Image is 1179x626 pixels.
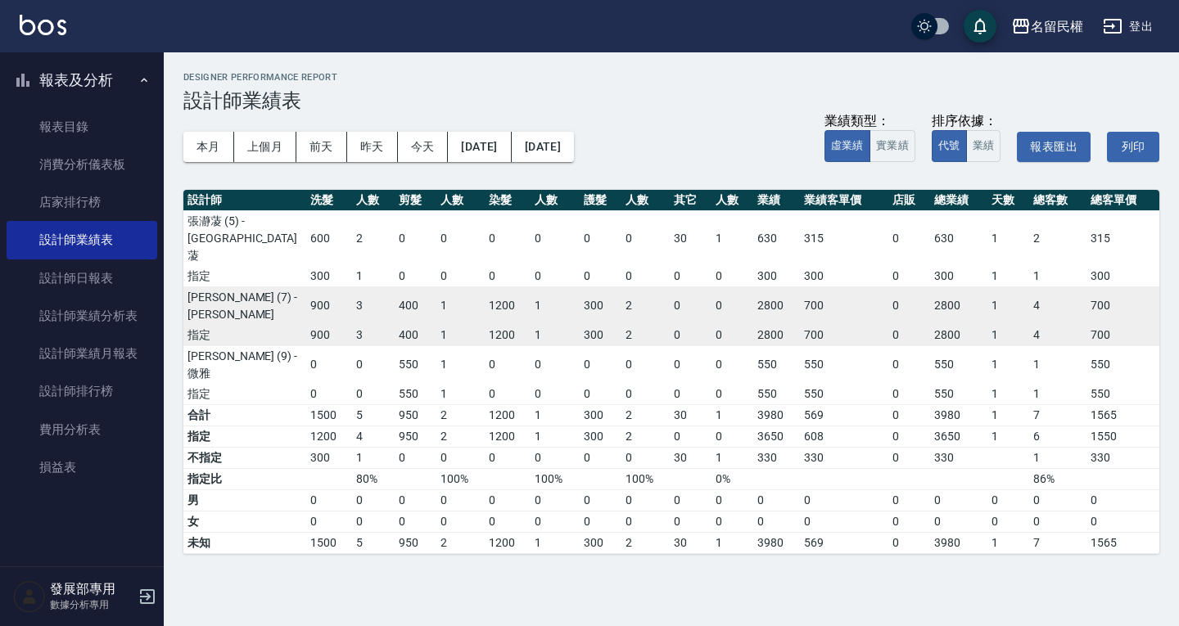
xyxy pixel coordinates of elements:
td: 550 [930,345,987,384]
td: 1565 [1086,404,1159,426]
td: 0 [436,489,485,511]
td: 0 [531,345,579,384]
td: 0 [306,511,352,532]
td: 0 [485,384,531,405]
td: 0 [888,345,930,384]
td: 550 [753,345,799,384]
th: 業績 [753,190,799,211]
a: 報表目錄 [7,108,157,146]
td: 3 [352,286,394,325]
td: 7 [1029,532,1086,553]
td: 5 [352,404,394,426]
td: 1 [711,210,753,266]
td: 550 [930,384,987,405]
button: 今天 [398,132,449,162]
a: 店家排行榜 [7,183,157,221]
td: 0 [580,511,621,532]
td: 0 [888,325,930,346]
td: 1 [1029,384,1086,405]
td: 569 [800,404,888,426]
td: 3980 [930,404,987,426]
td: 550 [800,345,888,384]
td: 950 [395,404,436,426]
td: 0 [306,345,352,384]
td: 4 [352,426,394,447]
td: 0 [711,325,753,346]
th: 剪髮 [395,190,436,211]
td: 1 [987,286,1029,325]
td: 1200 [306,426,352,447]
td: 指定 [183,266,306,287]
td: [PERSON_NAME] (9) - 微雅 [183,345,306,384]
td: 700 [1086,286,1159,325]
td: 0 [753,489,799,511]
td: 0 [352,384,394,405]
td: 315 [1086,210,1159,266]
td: 0 [753,511,799,532]
td: 0 [888,489,930,511]
td: 0 [580,266,621,287]
td: 1 [1029,266,1086,287]
button: 本月 [183,132,234,162]
td: 0 [352,511,394,532]
td: 1 [1029,345,1086,384]
td: 300 [580,404,621,426]
td: 0 [580,345,621,384]
button: 上個月 [234,132,296,162]
th: 總客單價 [1086,190,1159,211]
td: 0 [621,345,670,384]
td: 3980 [930,532,987,553]
td: 0 [1029,489,1086,511]
td: 550 [395,345,436,384]
td: 合計 [183,404,306,426]
td: 2 [436,404,485,426]
td: 1 [987,210,1029,266]
td: 1 [352,266,394,287]
td: 0 [987,489,1029,511]
button: 前天 [296,132,347,162]
th: 總業績 [930,190,987,211]
td: 0 [621,511,670,532]
td: 0 [987,511,1029,532]
button: [DATE] [448,132,511,162]
td: 0 [621,210,670,266]
a: 設計師業績月報表 [7,335,157,372]
button: 登出 [1096,11,1159,42]
td: 0 [436,210,485,266]
td: 300 [580,286,621,325]
td: 0 [395,210,436,266]
td: 1 [436,345,485,384]
td: 0 [888,266,930,287]
td: 1 [987,404,1029,426]
td: 2 [352,210,394,266]
td: 未知 [183,532,306,553]
td: 300 [580,426,621,447]
td: 80% [352,468,394,489]
th: 總客數 [1029,190,1086,211]
td: 550 [1086,345,1159,384]
td: 2 [436,532,485,553]
td: 3980 [753,532,799,553]
td: 330 [930,447,987,468]
td: 0 [580,384,621,405]
td: 0 [485,210,531,266]
td: 1 [987,532,1029,553]
td: 1 [531,286,579,325]
button: save [964,10,996,43]
td: 0 [436,447,485,468]
a: 消費分析儀表板 [7,146,157,183]
td: 0 [711,286,753,325]
td: 330 [1086,447,1159,468]
td: 300 [1086,266,1159,287]
td: 2 [621,404,670,426]
td: 1200 [485,286,531,325]
td: 0 [621,384,670,405]
td: 86% [1029,468,1086,489]
td: 0 [670,325,711,346]
td: 4 [1029,325,1086,346]
td: 0 [800,511,888,532]
th: 人數 [436,190,485,211]
td: 2 [1029,210,1086,266]
td: 330 [753,447,799,468]
td: 100% [621,468,670,489]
